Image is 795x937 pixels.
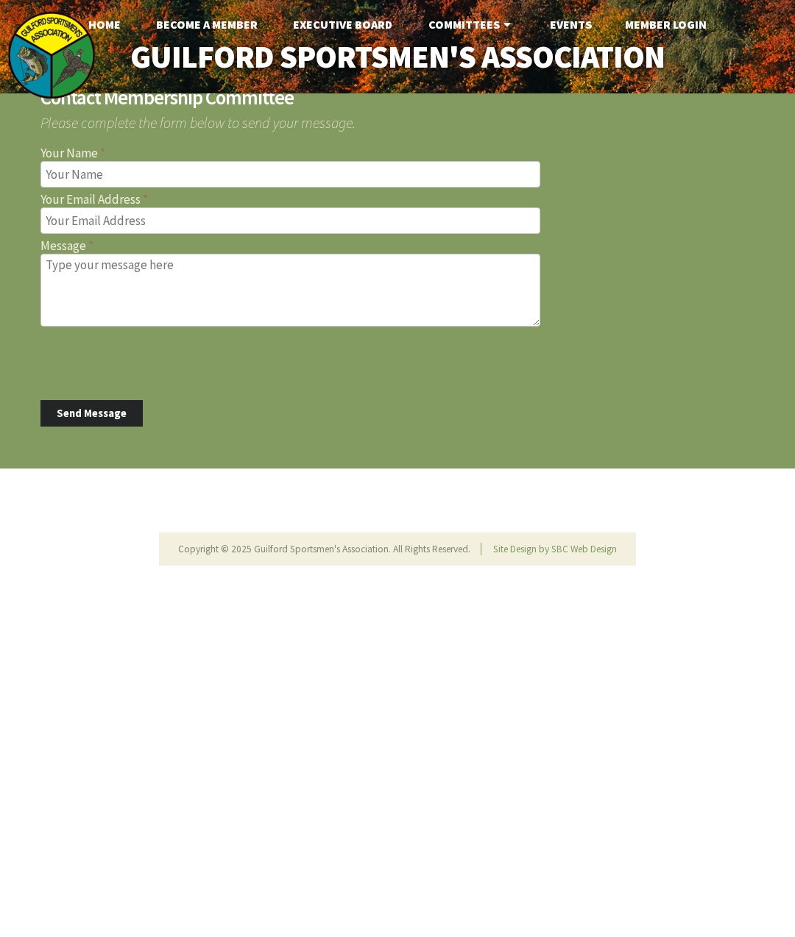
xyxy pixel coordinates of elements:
[77,10,132,39] a: Home
[7,11,96,99] img: logo_sm.png
[40,193,755,206] label: Your Email Address
[40,400,143,427] button: Send Message
[103,29,692,84] a: Guilford Sportsmen's Association
[40,147,755,160] label: Your Name
[613,10,718,39] a: Member Login
[40,108,755,130] span: Please complete the form below to send your message.
[40,88,755,108] h2: Contact Membership Committee
[538,10,604,39] a: Events
[493,543,617,555] a: Site Design by SBC Web Design
[144,10,269,39] a: Become A Member
[417,10,526,39] a: Committees
[178,543,481,555] li: Copyright © 2025 Guilford Sportsmen's Association. All Rights Reserved.
[40,207,540,234] input: Your Email Address
[40,240,755,252] label: Message
[281,10,404,39] a: Executive Board
[40,332,264,390] iframe: reCAPTCHA
[40,161,540,188] input: Your Name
